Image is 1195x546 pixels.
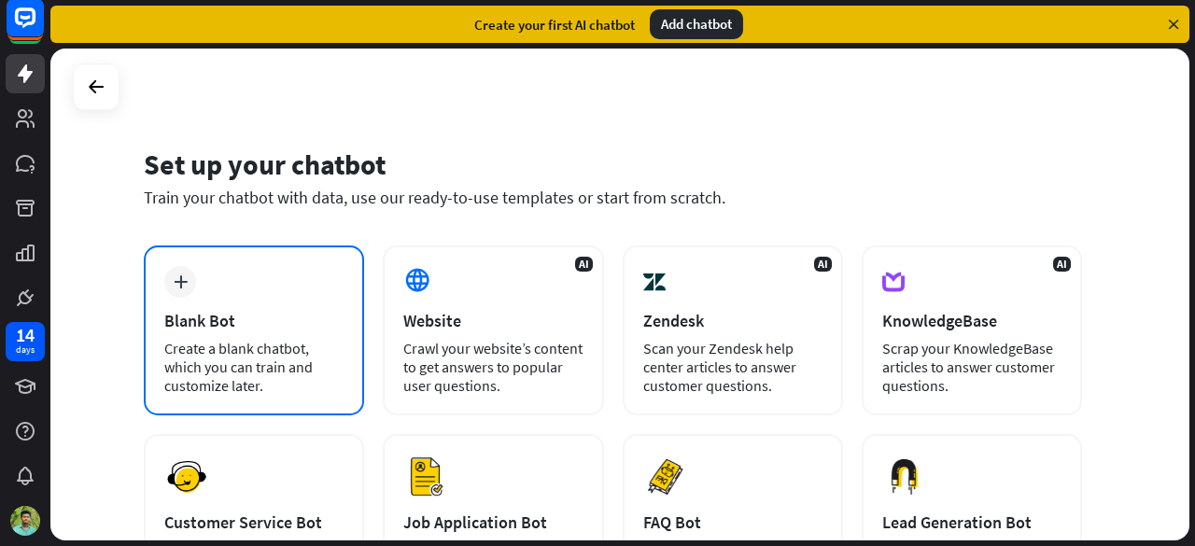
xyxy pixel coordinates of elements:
[575,257,593,272] span: AI
[16,327,35,343] div: 14
[15,7,71,63] button: Open LiveChat chat widget
[882,339,1061,395] div: Scrap your KnowledgeBase articles to answer customer questions.
[1053,257,1071,272] span: AI
[814,257,832,272] span: AI
[403,310,583,331] div: Website
[144,187,1082,208] div: Train your chatbot with data, use our ready-to-use templates or start from scratch.
[882,511,1061,533] div: Lead Generation Bot
[403,339,583,395] div: Crawl your website’s content to get answers to popular user questions.
[174,275,188,288] i: plus
[164,339,344,395] div: Create a blank chatbot, which you can train and customize later.
[144,147,1082,182] div: Set up your chatbot
[474,16,635,34] div: Create your first AI chatbot
[643,310,822,331] div: Zendesk
[164,511,344,533] div: Customer Service Bot
[643,339,822,395] div: Scan your Zendesk help center articles to answer customer questions.
[650,9,743,39] div: Add chatbot
[403,511,583,533] div: Job Application Bot
[643,511,822,533] div: FAQ Bot
[16,343,35,357] div: days
[882,310,1061,331] div: KnowledgeBase
[164,310,344,331] div: Blank Bot
[6,322,45,361] a: 14 days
